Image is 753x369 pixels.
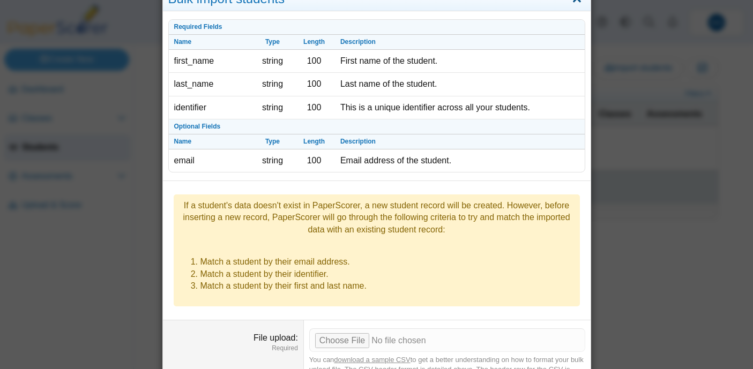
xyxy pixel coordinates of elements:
th: Required Fields [169,20,585,35]
dfn: Required [168,344,298,353]
th: Name [169,134,252,149]
th: Description [335,35,585,50]
th: Type [252,35,294,50]
th: Length [293,134,335,149]
td: 100 [293,96,335,119]
li: Match a student by their email address. [200,256,575,268]
a: download a sample CSV [334,356,410,364]
td: First name of the student. [335,50,585,73]
td: Last name of the student. [335,73,585,96]
th: Description [335,134,585,149]
td: string [252,50,294,73]
td: Email address of the student. [335,149,585,172]
th: Name [169,35,252,50]
td: 100 [293,73,335,96]
td: first_name [169,50,252,73]
th: Type [252,134,294,149]
td: email [169,149,252,172]
td: 100 [293,149,335,172]
td: string [252,149,294,172]
th: Length [293,35,335,50]
td: last_name [169,73,252,96]
td: string [252,73,294,96]
td: string [252,96,294,119]
td: identifier [169,96,252,119]
li: Match a student by their first and last name. [200,280,575,292]
td: 100 [293,50,335,73]
td: This is a unique identifier across all your students. [335,96,585,119]
label: File upload [254,333,298,342]
li: Match a student by their identifier. [200,268,575,280]
div: If a student's data doesn't exist in PaperScorer, a new student record will be created. However, ... [179,200,575,236]
th: Optional Fields [169,119,585,134]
